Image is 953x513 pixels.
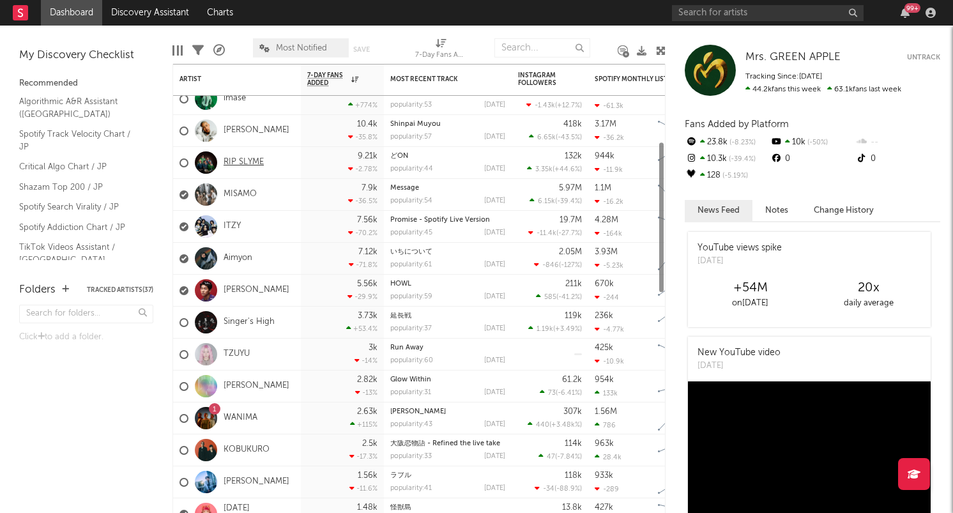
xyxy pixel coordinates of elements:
[544,294,556,301] span: 585
[276,44,327,52] span: Most Notified
[224,125,289,136] a: [PERSON_NAME]
[348,229,377,237] div: -70.2 %
[390,453,432,460] div: popularity: 33
[537,230,556,237] span: -11.4k
[904,3,920,13] div: 99 +
[390,121,505,128] div: Shinpai Muyou
[390,249,432,256] a: いちについて
[390,472,505,479] div: ラブル
[415,48,466,63] div: 7-Day Fans Added (7-Day Fans Added)
[484,134,505,141] div: [DATE]
[770,134,855,151] div: 10k
[224,445,270,456] a: KOBUKURO
[19,48,153,63] div: My Discovery Checklist
[224,221,241,232] a: ITZY
[562,503,582,512] div: 13.8k
[528,229,582,237] div: ( )
[595,152,614,160] div: 944k
[727,156,756,163] span: -39.4 %
[19,305,153,323] input: Search for folders...
[390,185,505,192] div: Message
[595,453,621,461] div: 28.4k
[19,240,141,266] a: TikTok Videos Assistant / [GEOGRAPHIC_DATA]
[698,255,782,268] div: [DATE]
[390,249,505,256] div: いちについて
[390,197,432,204] div: popularity: 54
[224,189,257,200] a: MISAMO
[307,72,348,87] span: 7-Day Fans Added
[595,293,619,302] div: -244
[224,413,257,424] a: WANIMA
[213,32,225,69] div: A&R Pipeline
[484,197,505,204] div: [DATE]
[652,211,710,243] svg: Chart title
[224,157,264,168] a: RIP SLYME
[652,307,710,339] svg: Chart title
[494,38,590,57] input: Search...
[484,453,505,460] div: [DATE]
[528,420,582,429] div: ( )
[728,139,756,146] span: -8.23 %
[595,408,617,416] div: 1.56M
[558,134,580,141] span: -43.5 %
[535,102,555,109] span: -1.43k
[547,454,555,461] span: 47
[390,344,505,351] div: Run Away
[554,166,580,173] span: +44.6 %
[390,389,431,396] div: popularity: 31
[357,408,377,416] div: 2.63k
[390,280,411,287] a: HOWL
[362,184,377,192] div: 7.9k
[390,421,432,428] div: popularity: 43
[390,153,505,160] div: どON
[555,326,580,333] span: +3.49 %
[595,165,623,174] div: -11.9k
[390,325,432,332] div: popularity: 37
[558,294,580,301] span: -41.2 %
[691,280,809,296] div: +54M
[224,349,250,360] a: TZUYU
[390,217,505,224] div: Promise - Spotify Live Version
[484,165,505,172] div: [DATE]
[855,134,940,151] div: --
[390,376,431,383] a: Glow Within
[357,503,377,512] div: 1.48k
[809,280,927,296] div: 20 x
[350,420,377,429] div: +115 %
[390,440,500,447] a: 大阪恋物語 - Refined the live take
[484,357,505,364] div: [DATE]
[484,229,505,236] div: [DATE]
[558,230,580,237] span: -27.7 %
[698,346,781,360] div: New YouTube video
[565,440,582,448] div: 114k
[595,216,618,224] div: 4.28M
[390,504,505,511] div: 怪獣島
[192,32,204,69] div: Filters
[390,472,411,479] a: ラブル
[19,160,141,174] a: Critical Algo Chart / JP
[595,134,624,142] div: -36.2k
[652,179,710,211] svg: Chart title
[595,120,616,128] div: 3.17M
[390,229,432,236] div: popularity: 45
[348,197,377,205] div: -36.5 %
[348,133,377,141] div: -35.8 %
[534,261,582,269] div: ( )
[595,280,614,288] div: 670k
[698,241,782,255] div: YouTube views spike
[595,261,623,270] div: -5.23k
[595,197,623,206] div: -16.2k
[484,102,505,109] div: [DATE]
[685,167,770,184] div: 128
[559,184,582,192] div: 5.97M
[390,165,433,172] div: popularity: 44
[358,248,377,256] div: 7.12k
[652,115,710,147] svg: Chart title
[565,312,582,320] div: 119k
[595,344,613,352] div: 425k
[595,471,613,480] div: 933k
[542,262,559,269] span: -846
[557,102,580,109] span: +12.7 %
[224,381,289,392] a: [PERSON_NAME]
[346,325,377,333] div: +53.4 %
